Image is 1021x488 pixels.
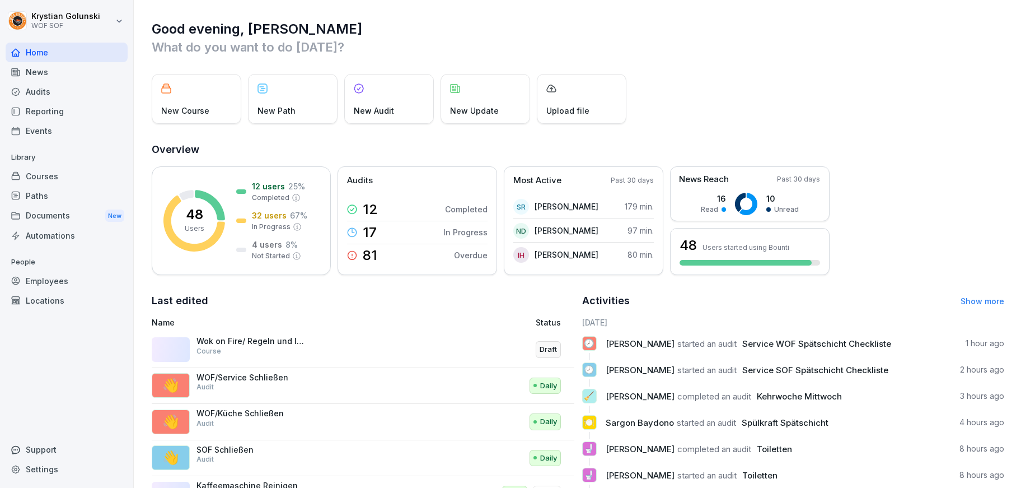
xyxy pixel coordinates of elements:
a: Paths [6,186,128,206]
p: Daily [540,380,557,392]
a: Events [6,121,128,141]
p: 16 [701,193,726,205]
p: 81 [363,249,377,262]
span: completed an audit [677,444,751,454]
p: [PERSON_NAME] [535,225,598,236]
div: New [105,210,124,222]
span: [PERSON_NAME] [606,365,675,375]
p: Users [185,224,204,234]
a: Audits [6,82,128,101]
span: [PERSON_NAME] [606,391,675,402]
p: 3 hours ago [960,391,1004,402]
p: 🚽 [584,467,594,483]
h3: 48 [680,236,697,255]
p: Upload file [546,105,589,117]
a: Show more [961,296,1004,306]
p: New Audit [354,105,394,117]
p: WOF SOF [31,22,100,30]
p: In Progress [443,226,488,238]
span: [PERSON_NAME] [606,338,675,349]
p: Daily [540,453,557,464]
p: Audit [196,454,214,464]
p: Most Active [513,174,561,187]
p: News Reach [679,173,729,186]
a: Locations [6,291,128,310]
p: 32 users [252,210,287,221]
p: New Update [450,105,499,117]
div: Documents [6,206,128,226]
p: Wok on Fire/ Regeln und Informationen [196,336,308,346]
p: 1 hour ago [966,338,1004,349]
p: 67 % [290,210,307,221]
a: 👋WOF/Service SchließenAuditDaily [152,368,574,405]
p: People [6,253,128,271]
span: started an audit [677,338,737,349]
p: 🍽️ [584,415,594,430]
span: [PERSON_NAME] [606,470,675,481]
p: Status [536,317,561,328]
p: Audit [196,419,214,429]
p: Unread [774,205,799,215]
p: Course [196,346,221,356]
p: 🧹 [584,388,594,404]
p: 179 min. [625,201,654,212]
p: Daily [540,416,557,427]
span: [PERSON_NAME] [606,444,675,454]
p: Overdue [454,249,488,261]
p: 8 hours ago [959,443,1004,454]
p: Draft [540,344,557,355]
span: started an audit [677,365,737,375]
p: SOF Schließen [196,445,308,455]
p: 80 min. [627,249,654,261]
p: Past 30 days [777,174,820,184]
div: News [6,62,128,82]
div: Reporting [6,101,128,121]
span: started an audit [677,470,737,481]
p: 8 hours ago [959,470,1004,481]
p: WOF/Küche Schließen [196,408,308,419]
a: Automations [6,226,128,245]
p: Krystian Golunski [31,12,100,21]
p: Not Started [252,251,290,261]
p: 🕗 [584,362,594,378]
p: Completed [445,203,488,215]
div: ND [513,223,529,239]
p: 25 % [288,180,305,192]
p: 👋 [162,412,179,432]
p: 48 [186,208,203,221]
h6: [DATE] [582,317,1005,328]
p: 12 users [252,180,285,192]
h2: Overview [152,142,1004,157]
a: Courses [6,166,128,186]
p: New Course [161,105,209,117]
a: Home [6,43,128,62]
p: 4 hours ago [959,417,1004,428]
p: New Path [257,105,296,117]
p: 👋 [162,448,179,468]
p: 10 [766,193,799,205]
span: Sargon Baydono [606,417,674,428]
p: Name [152,317,415,328]
span: started an audit [677,417,736,428]
h1: Good evening, [PERSON_NAME] [152,20,1004,38]
p: 97 min. [627,225,654,236]
h2: Activities [582,293,630,309]
span: Service SOF Spätschicht Checkliste [742,365,888,375]
p: 👋 [162,375,179,396]
span: Kehrwoche Mittwoch [757,391,842,402]
a: 👋SOF SchließenAuditDaily [152,440,574,477]
a: Settings [6,459,128,479]
div: Support [6,440,128,459]
p: 17 [363,226,377,239]
p: Audit [196,382,214,392]
p: Library [6,148,128,166]
div: IH [513,247,529,263]
a: Employees [6,271,128,291]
